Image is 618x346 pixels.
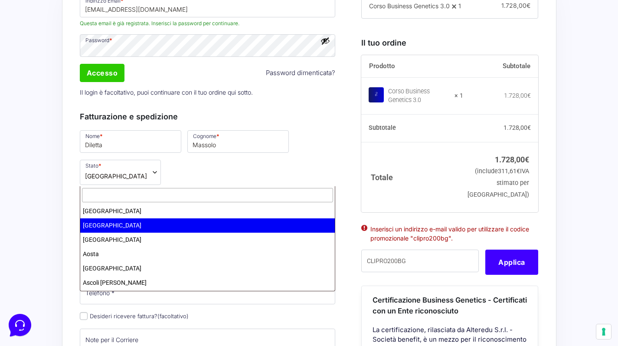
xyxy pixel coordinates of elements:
bdi: 1.728,00 [504,124,531,131]
th: Totale [361,142,463,212]
span: Trova una risposta [14,108,68,115]
span: Italia [85,171,147,181]
li: Aosta [80,247,335,261]
span: € [526,2,530,9]
span: Corso Business Genetics 3.0 [369,2,450,10]
bdi: 1.728,00 [504,92,531,99]
a: Password dimenticata? [266,68,335,78]
img: dark [42,49,59,66]
span: Stato [80,160,161,185]
li: [GEOGRAPHIC_DATA] [80,218,335,233]
button: Le tue preferenze relative al consenso per le tecnologie di tracciamento [596,324,611,339]
img: dark [28,49,45,66]
button: Aiuto [113,266,167,286]
iframe: Customerly Messenger Launcher [7,312,33,338]
span: Inizia una conversazione [56,78,128,85]
th: Subtotale [463,55,539,78]
span: 1.728,00 [501,2,530,9]
bdi: 1.728,00 [495,155,529,164]
input: Cognome * [187,130,289,153]
span: Questa email è già registrata. Inserisci la password per continuare. [80,20,336,27]
th: Prodotto [361,55,463,78]
span: Le tue conversazioni [14,35,74,42]
small: (include IVA stimato per [GEOGRAPHIC_DATA]) [468,168,529,198]
span: 311,61 [498,168,520,175]
p: Home [26,278,41,286]
p: Il login è facoltativo, puoi continuare con il tuo ordine qui sotto. [77,83,339,101]
li: Inserisci un indirizzo e-mail valido per utilizzare il codice promozionale "clipro200bg". [370,224,529,243]
li: [GEOGRAPHIC_DATA] [80,261,335,276]
span: € [517,168,520,175]
button: Messaggi [60,266,114,286]
div: Corso Business Genetics 3.0 [388,87,449,105]
a: Apri Centro Assistenza [92,108,160,115]
span: € [527,124,531,131]
span: (facoltativo) [157,313,189,320]
input: Desideri ricevere fattura?(facoltativo) [80,312,88,320]
h3: Fatturazione e spedizione [80,111,336,122]
span: € [525,155,529,164]
h2: Ciao da Marketers 👋 [7,7,146,21]
p: Messaggi [75,278,98,286]
span: 1 [458,2,461,10]
input: Coupon [361,250,479,272]
li: [GEOGRAPHIC_DATA] [80,233,335,247]
label: Desideri ricevere fattura? [80,313,189,320]
span: Certificazione Business Genetics - Certificati con un Ente riconosciuto [373,296,527,315]
input: Cerca un articolo... [20,126,142,135]
button: Inizia una conversazione [14,73,160,90]
strong: × 1 [455,92,463,100]
h3: Il tuo ordine [361,37,538,49]
input: Nome * [80,130,181,153]
p: Aiuto [134,278,146,286]
button: Applica [485,250,538,275]
img: dark [14,49,31,66]
span: € [527,92,531,99]
button: Mostra password [320,36,330,46]
th: Subtotale [361,115,463,142]
li: [GEOGRAPHIC_DATA] [80,290,335,304]
input: Telefono * [80,282,336,304]
button: Home [7,266,60,286]
img: Corso Business Genetics 3.0 [369,87,384,102]
li: Ascoli [PERSON_NAME] [80,276,335,290]
li: [GEOGRAPHIC_DATA] [80,204,335,218]
input: Accesso [80,64,125,82]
